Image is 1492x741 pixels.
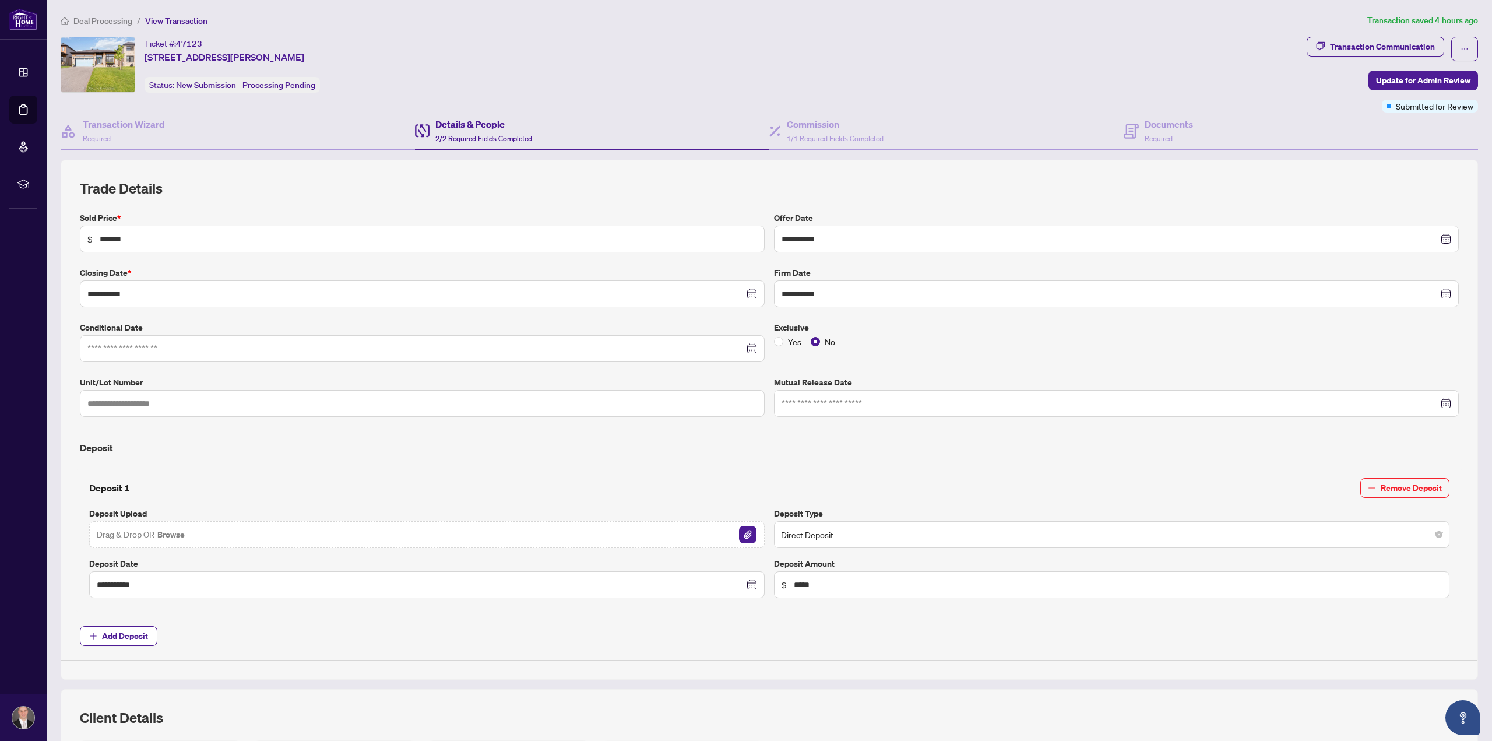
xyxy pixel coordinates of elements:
[820,335,840,348] span: No
[774,212,1459,224] label: Offer Date
[774,376,1459,389] label: Mutual Release Date
[1376,71,1470,90] span: Update for Admin Review
[1330,37,1435,56] div: Transaction Communication
[80,708,163,727] h2: Client Details
[89,632,97,640] span: plus
[774,321,1459,334] label: Exclusive
[1445,700,1480,735] button: Open asap
[1368,71,1478,90] button: Update for Admin Review
[80,212,765,224] label: Sold Price
[781,524,1442,546] span: Direct Deposit
[1360,478,1449,498] button: Remove Deposit
[774,557,1449,570] label: Deposit Amount
[145,37,202,50] div: Ticket #:
[783,335,806,348] span: Yes
[1145,134,1173,143] span: Required
[61,37,135,92] img: IMG-X12295417_1.jpg
[89,521,765,548] span: Drag & Drop OR BrowseFile Attachement
[774,507,1449,520] label: Deposit Type
[145,50,304,64] span: [STREET_ADDRESS][PERSON_NAME]
[12,707,34,729] img: Profile Icon
[89,481,130,495] h4: Deposit 1
[61,17,69,25] span: home
[1461,45,1469,53] span: ellipsis
[782,578,787,591] span: $
[73,16,132,26] span: Deal Processing
[1368,484,1376,492] span: minus
[787,134,884,143] span: 1/1 Required Fields Completed
[787,117,884,131] h4: Commission
[145,16,207,26] span: View Transaction
[435,134,532,143] span: 2/2 Required Fields Completed
[9,9,37,30] img: logo
[176,80,315,90] span: New Submission - Processing Pending
[80,321,765,334] label: Conditional Date
[156,527,186,542] button: Browse
[87,233,93,245] span: $
[137,14,140,27] li: /
[1145,117,1193,131] h4: Documents
[145,77,320,93] div: Status:
[1435,531,1442,538] span: close-circle
[80,376,765,389] label: Unit/Lot Number
[1396,100,1473,113] span: Submitted for Review
[80,266,765,279] label: Closing Date
[80,626,157,646] button: Add Deposit
[89,507,765,520] label: Deposit Upload
[738,525,757,544] button: File Attachement
[83,134,111,143] span: Required
[97,527,186,542] span: Drag & Drop OR
[1307,37,1444,57] button: Transaction Communication
[89,557,765,570] label: Deposit Date
[80,179,1459,198] h2: Trade Details
[83,117,165,131] h4: Transaction Wizard
[1381,479,1442,497] span: Remove Deposit
[102,627,148,645] span: Add Deposit
[80,441,1459,455] h4: Deposit
[1367,14,1478,27] article: Transaction saved 4 hours ago
[176,38,202,49] span: 47123
[774,266,1459,279] label: Firm Date
[435,117,532,131] h4: Details & People
[739,526,756,543] img: File Attachement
